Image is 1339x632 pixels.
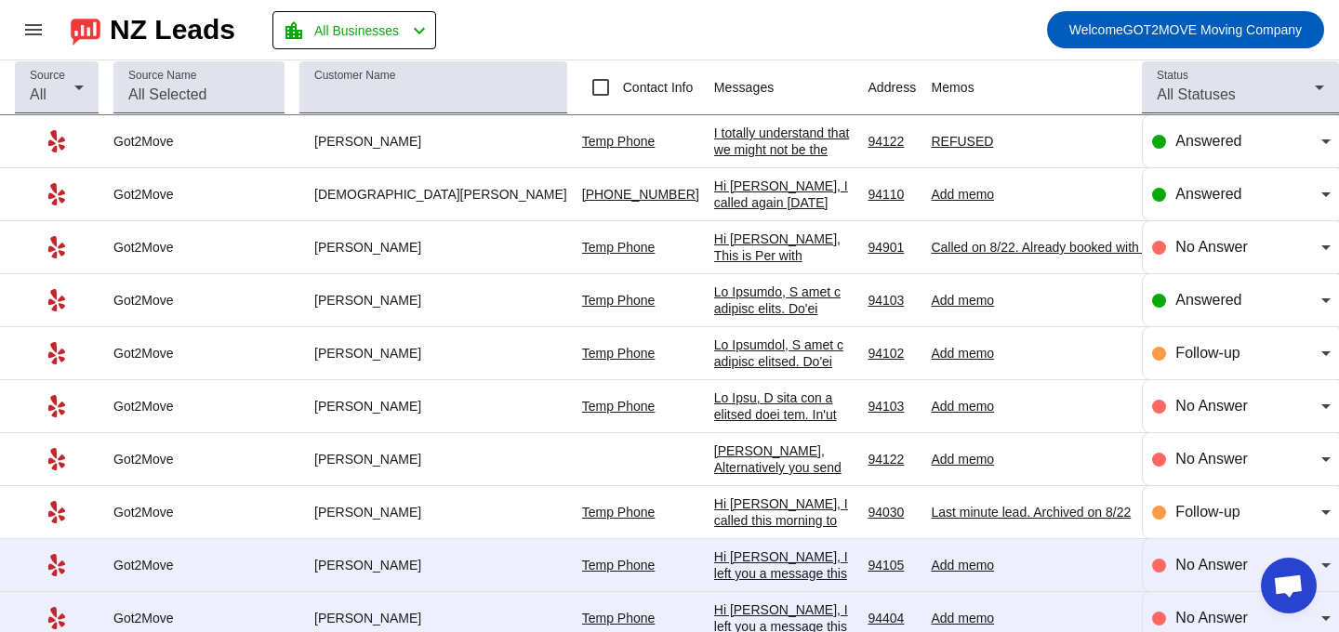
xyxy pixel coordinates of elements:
[868,239,916,256] div: 94901
[931,133,1198,150] div: REFUSED
[1157,70,1188,82] mat-label: Status
[931,557,1198,573] div: Add memo
[113,292,285,309] div: Got2Move
[1175,610,1247,625] span: No Answer
[582,558,656,573] a: Temp Phone
[299,398,567,415] div: [PERSON_NAME]
[868,398,916,415] div: 94103
[868,186,916,203] div: 94110
[868,557,916,573] div: 94105
[868,345,916,362] div: 94102
[22,19,45,41] mat-icon: menu
[46,448,68,470] mat-icon: Yelp
[283,20,305,42] mat-icon: location_city
[1175,557,1247,573] span: No Answer
[1069,22,1123,37] span: Welcome
[314,18,399,44] span: All Businesses
[299,610,567,626] div: [PERSON_NAME]
[113,186,285,203] div: Got2Move
[931,239,1198,256] div: Called on 8/22. Already booked with "Move1"?
[582,134,656,149] a: Temp Phone
[30,70,65,82] mat-label: Source
[868,292,916,309] div: 94103
[1175,398,1247,414] span: No Answer
[868,451,916,467] div: 94122
[314,70,395,82] mat-label: Customer Name
[1175,292,1241,308] span: Answered
[408,20,431,42] mat-icon: chevron_left
[714,60,868,115] th: Messages
[272,11,436,49] button: All Businesses
[931,398,1198,415] div: Add memo
[582,505,656,520] a: Temp Phone
[299,504,567,520] div: [PERSON_NAME]
[582,399,656,414] a: Temp Phone
[46,342,68,364] mat-icon: Yelp
[714,178,854,428] div: Hi [PERSON_NAME], I called again [DATE] because I'd love to chat about your move! If you have a f...
[1047,11,1324,48] button: WelcomeGOT2MOVE Moving Company
[1175,451,1247,467] span: No Answer
[128,84,270,106] input: All Selected
[113,504,285,520] div: Got2Move
[1069,17,1302,43] span: GOT2MOVE Moving Company
[46,289,68,311] mat-icon: Yelp
[1157,86,1235,102] span: All Statuses
[46,130,68,152] mat-icon: Yelp
[931,345,1198,362] div: Add memo
[110,17,235,43] div: NZ Leads
[582,346,656,361] a: Temp Phone
[299,557,567,573] div: [PERSON_NAME]
[113,239,285,256] div: Got2Move
[46,183,68,205] mat-icon: Yelp
[299,239,567,256] div: [PERSON_NAME]
[30,86,46,102] span: All
[931,186,1198,203] div: Add memo
[931,504,1198,520] div: Last minute lead. Archived on 8/22
[299,186,567,203] div: [DEMOGRAPHIC_DATA][PERSON_NAME]
[113,610,285,626] div: Got2Move
[931,60,1213,115] th: Memos
[931,292,1198,309] div: Add memo
[113,133,285,150] div: Got2Move
[128,70,196,82] mat-label: Source Name
[1175,133,1241,149] span: Answered
[113,398,285,415] div: Got2Move
[582,293,656,308] a: Temp Phone
[46,607,68,629] mat-icon: Yelp
[931,451,1198,467] div: Add memo
[299,451,567,467] div: [PERSON_NAME]
[582,240,656,255] a: Temp Phone
[1175,239,1247,255] span: No Answer
[714,125,854,392] div: I totally understand that we might not be the best fit for your current needs. But if you ever ne...
[46,236,68,258] mat-icon: Yelp
[46,501,68,523] mat-icon: Yelp
[299,292,567,309] div: [PERSON_NAME]
[113,557,285,573] div: Got2Move
[1175,186,1241,202] span: Answered
[868,610,916,626] div: 94404
[1261,558,1317,613] a: Open chat
[299,345,567,362] div: [PERSON_NAME]
[868,133,916,150] div: 94122
[1175,504,1240,520] span: Follow-up
[113,345,285,362] div: Got2Move
[71,14,100,46] img: logo
[582,611,656,625] a: Temp Phone
[46,395,68,417] mat-icon: Yelp
[582,187,699,202] a: [PHONE_NUMBER]
[619,78,694,97] label: Contact Info
[113,451,285,467] div: Got2Move
[299,133,567,150] div: [PERSON_NAME]
[46,554,68,576] mat-icon: Yelp
[868,60,931,115] th: Address
[868,504,916,520] div: 94030
[931,610,1198,626] div: Add memo
[1175,345,1240,361] span: Follow-up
